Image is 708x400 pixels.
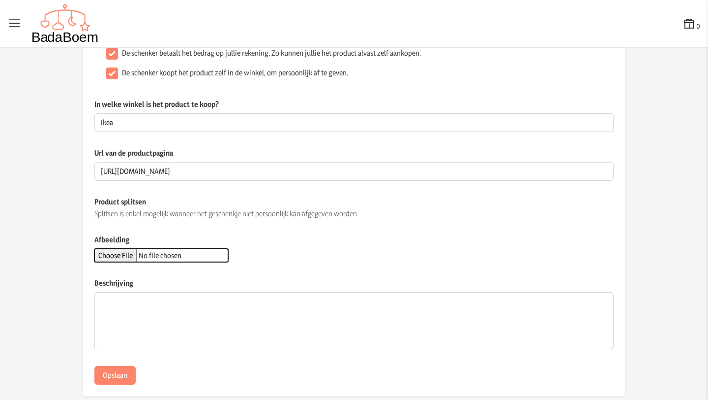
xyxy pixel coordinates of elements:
p: Product splitsen [94,197,614,207]
label: Beschrijving [94,278,614,292]
label: Afbeelding [94,234,614,249]
button: 0 [682,17,700,31]
img: Badaboem [31,4,99,43]
label: De schenker betaalt het bedrag op jullie rekening. Zo kunnen jullie het product alvast zelf aanko... [122,48,421,58]
div: Splitsen is enkel mogelijk wanneer het geschenkje niet persoonlijk kan afgegeven worden. [94,209,614,219]
button: Opslaan [94,366,136,385]
label: De schenker koopt het product zelf in de winkel, om persoonlijk af te geven. [122,68,348,78]
label: Url van de productpagina [94,148,614,162]
label: In welke winkel is het product te koop? [94,99,614,113]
